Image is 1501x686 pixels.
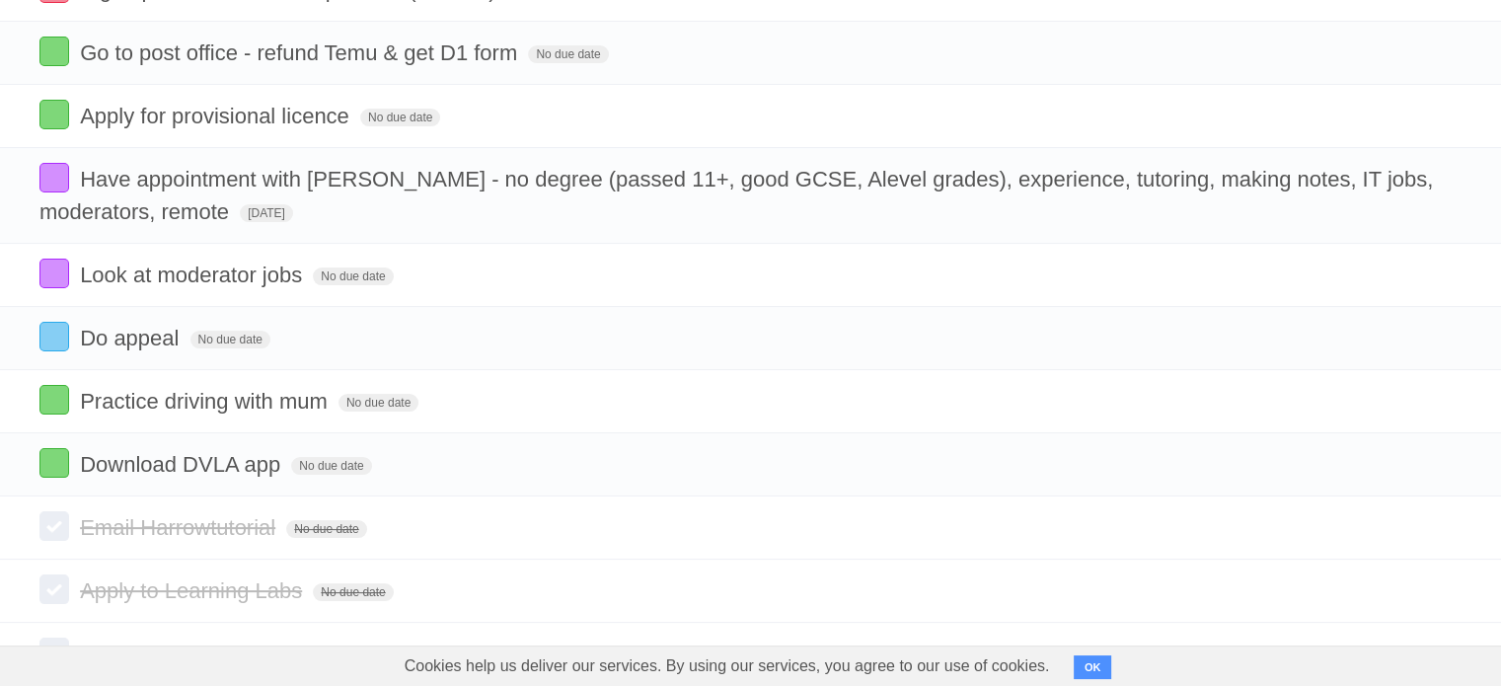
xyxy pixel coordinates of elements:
[313,267,393,285] span: No due date
[80,452,285,477] span: Download DVLA app
[240,204,293,222] span: [DATE]
[385,647,1070,686] span: Cookies help us deliver our services. By using our services, you agree to our use of cookies.
[80,515,280,540] span: Email Harrowtutorial
[80,389,333,414] span: Practice driving with mum
[190,331,270,348] span: No due date
[80,40,522,65] span: Go to post office - refund Temu & get D1 form
[1074,655,1112,679] button: OK
[286,520,366,538] span: No due date
[80,578,307,603] span: Apply to Learning Labs
[80,326,184,350] span: Do appeal
[528,45,608,63] span: No due date
[39,638,69,667] label: Done
[80,642,214,666] span: Email Euruka
[39,37,69,66] label: Done
[338,394,418,412] span: No due date
[360,109,440,126] span: No due date
[39,100,69,129] label: Done
[80,263,307,287] span: Look at moderator jobs
[39,167,1433,224] span: Have appointment with [PERSON_NAME] - no degree (passed 11+, good GCSE, Alevel grades), experienc...
[291,457,371,475] span: No due date
[80,104,354,128] span: Apply for provisional licence
[39,574,69,604] label: Done
[39,511,69,541] label: Done
[313,583,393,601] span: No due date
[39,385,69,415] label: Done
[39,163,69,192] label: Done
[39,322,69,351] label: Done
[39,448,69,478] label: Done
[39,259,69,288] label: Done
